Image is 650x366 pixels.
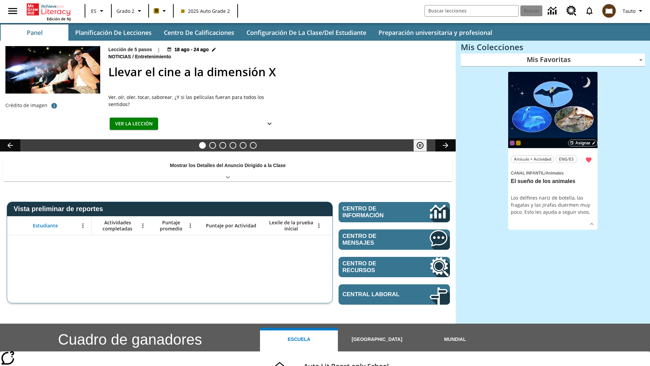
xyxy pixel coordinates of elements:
button: Mundial [416,328,494,351]
span: Animales [545,171,563,176]
img: El panel situado frente a los asientos rocía con agua nebulizada al feliz público en un cine equi... [5,46,100,94]
div: Portada [27,2,71,21]
div: Pausar [413,139,434,151]
button: Abrir menú [78,221,88,231]
span: Asignar [575,140,590,146]
div: Mostrar los Detalles del Anuncio Dirigido a la Clase [3,158,452,181]
div: New 2025 class [516,141,521,145]
p: Crédito de imagen [5,102,47,109]
button: Centro de calificaciones [158,24,240,41]
button: Asignar Elegir fechas [568,140,598,146]
p: Mostrar los Detalles del Anuncio Dirigido a la Clase [170,162,286,169]
span: B [155,6,158,15]
span: Noticias [108,53,132,61]
a: Centro de información [544,2,562,20]
span: Puntaje promedio [155,220,187,232]
button: Diapositiva 1 Llevar el cine a la dimensión X [199,142,206,149]
button: Abrir el menú lateral [3,1,23,21]
span: Canal Infantil [511,171,544,176]
a: Notificaciones [581,2,598,20]
button: Ver más [587,219,597,229]
p: Lección de 5 pasos [108,46,152,53]
button: Remover de Favoritas [583,154,595,166]
span: Grado 2 [116,7,134,15]
a: Centro de recursos, Se abrirá en una pestaña nueva. [339,257,450,277]
h3: El sueño de los animales [511,178,595,185]
button: Diapositiva 5 ¿Cuál es la gran idea? [240,142,246,149]
div: OL 2025 Auto Grade 3 [510,141,515,145]
span: Estudiante [33,223,58,229]
span: Lexile de la prueba inicial [266,220,316,232]
button: Preparación universitaria y profesional [373,24,498,41]
button: Ver la lección [110,118,158,130]
span: 18 ago - 24 ago [174,46,209,53]
button: Crédito de foto: The Asahi Shimbun vía Getty Images [47,100,61,112]
button: Abrir menú [185,221,195,231]
span: Vista preliminar de reportes [14,205,106,213]
a: Central laboral [339,284,450,305]
button: Perfil/Configuración [620,5,647,17]
h2: Llevar el cine a la dimensión X [108,63,448,81]
h3: Mis Colecciones [461,42,645,52]
button: Diapositiva 6 Una idea, mucho trabajo [250,142,257,149]
span: Centro de recursos [343,260,409,274]
button: Diapositiva 2 ¿Lo quieres con papas fritas? [209,142,216,149]
span: Actividades completadas [95,220,140,232]
button: Pausar [413,139,427,151]
span: Centro de información [343,205,407,219]
a: Centro de recursos, Se abrirá en una pestaña nueva. [562,2,581,20]
button: Lenguaje: ES, Selecciona un idioma [87,5,109,17]
button: Carrusel de lecciones, seguir [435,139,456,151]
span: ENG/ES [559,156,574,163]
div: Los delfines nariz de botella, las fragatas y las jirafas duermen muy poco. Esto les ayuda a segu... [511,194,595,216]
button: Escuela [260,328,338,351]
span: Entretenimiento [135,53,173,61]
button: Grado: Grado 2, Elige un grado [114,5,146,17]
button: Boost El color de la clase es anaranjado claro. Cambiar el color de la clase. [151,5,171,17]
input: Buscar campo [425,5,518,16]
span: Puntaje por Actividad [206,223,256,229]
span: 2025 Auto Grade 2 [181,7,230,15]
span: Edición de NJ [47,16,71,21]
span: / [132,54,134,59]
a: Centro de información [339,202,450,222]
button: Configuración de la clase/del estudiante [241,24,372,41]
button: Escoja un nuevo avatar [598,2,620,20]
button: [GEOGRAPHIC_DATA] [338,328,416,351]
button: Abrir menú [314,221,324,231]
a: Centro de mensajes [339,229,450,250]
button: Ver más [263,118,276,130]
span: / [544,171,545,176]
a: Portada [27,3,71,16]
button: Planificación de lecciones [70,24,157,41]
button: Panel [1,24,68,41]
button: Diapositiva 3 Modas que pasaron de moda [219,142,226,149]
button: Artículo + Actividad [511,155,554,163]
span: | [157,46,160,53]
button: 18 ago - 24 ago Elegir fechas [166,46,217,53]
span: Artículo + Actividad [514,156,551,163]
span: Centro de mensajes [343,233,409,246]
button: ENG/ES [556,155,577,163]
img: avatar image [602,4,616,18]
span: Central laboral [343,291,409,298]
span: Tauto [623,7,635,15]
span: Tema: Canal Infantil/Animales [511,169,595,177]
div: Mis Favoritas [461,54,645,66]
div: lesson details [508,72,598,230]
button: Abrir menú [138,221,148,231]
div: Ver, oír, oler, tocar, saborear. ¿Y si las películas fueran para todos los sentidos? [108,94,278,108]
button: Diapositiva 4 ¿Los autos del futuro? [230,142,236,149]
span: ES [91,7,96,15]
